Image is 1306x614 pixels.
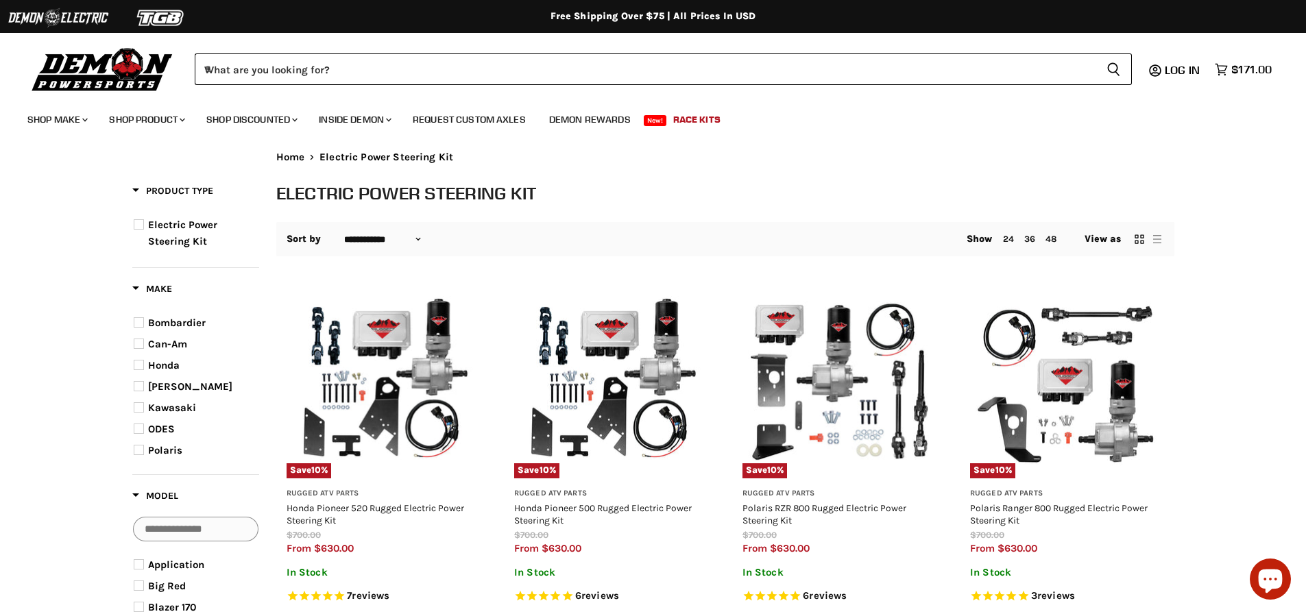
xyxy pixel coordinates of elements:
[148,317,206,329] span: Bombardier
[148,219,217,247] span: Electric Power Steering Kit
[514,285,708,479] img: Honda Pioneer 500 Rugged Electric Power Steering Kit
[148,580,186,592] span: Big Red
[311,465,321,475] span: 10
[663,106,731,134] a: Race Kits
[402,106,536,134] a: Request Custom Axles
[581,589,619,602] span: reviews
[7,5,110,31] img: Demon Electric Logo 2
[542,542,581,554] span: $630.00
[148,601,196,613] span: Blazer 170
[539,106,641,134] a: Demon Rewards
[1096,53,1132,85] button: Search
[742,285,936,479] a: Polaris RZR 800 Rugged Electric Power Steering KitSave10%
[110,5,213,31] img: TGB Logo 2
[132,490,178,502] span: Model
[319,151,453,163] span: Electric Power Steering Kit
[132,185,213,197] span: Product Type
[195,53,1132,85] form: Product
[997,542,1037,554] span: $630.00
[1231,63,1272,76] span: $171.00
[132,184,213,201] button: Filter by Product Type
[1037,589,1075,602] span: reviews
[514,530,548,540] span: $700.00
[970,502,1148,526] a: Polaris Ranger 800 Rugged Electric Power Steering Kit
[287,285,481,479] img: Honda Pioneer 520 Rugged Electric Power Steering Kit
[742,542,767,554] span: from
[276,182,1174,204] h1: Electric Power Steering Kit
[287,489,481,499] h3: Rugged ATV Parts
[1159,64,1208,76] a: Log in
[514,589,708,604] span: Rated 5.0 out of 5 stars 6 reviews
[742,502,906,526] a: Polaris RZR 800 Rugged Electric Power Steering Kit
[27,45,178,93] img: Demon Powersports
[1208,60,1279,79] a: $171.00
[347,589,389,602] span: 7 reviews
[970,542,995,554] span: from
[970,589,1164,604] span: Rated 4.7 out of 5 stars 3 reviews
[1045,234,1056,244] a: 48
[1085,234,1122,245] span: View as
[314,542,354,554] span: $630.00
[514,489,708,499] h3: Rugged ATV Parts
[1024,234,1035,244] a: 36
[148,402,196,414] span: Kawasaki
[1133,232,1146,246] button: grid view
[148,380,232,393] span: [PERSON_NAME]
[309,106,400,134] a: Inside Demon
[133,517,258,541] input: Search Options
[132,282,172,299] button: Filter by Make
[287,285,481,479] a: Honda Pioneer 520 Rugged Electric Power Steering KitSave10%
[809,589,847,602] span: reviews
[276,222,1174,256] nav: Collection utilities
[17,100,1268,134] ul: Main menu
[148,359,180,371] span: Honda
[196,106,306,134] a: Shop Discounted
[287,530,321,540] span: $700.00
[995,465,1005,475] span: 10
[514,542,539,554] span: from
[1150,232,1164,246] button: list view
[967,233,993,245] span: Show
[514,502,692,526] a: Honda Pioneer 500 Rugged Electric Power Steering Kit
[148,444,182,456] span: Polaris
[970,285,1164,479] img: Polaris Ranger 800 Rugged Electric Power Steering Kit
[148,558,204,571] span: Application
[287,567,481,578] p: In Stock
[970,285,1164,479] a: Polaris Ranger 800 Rugged Electric Power Steering KitSave10%
[742,589,936,604] span: Rated 5.0 out of 5 stars 6 reviews
[276,151,1174,163] nav: Breadcrumbs
[17,106,96,134] a: Shop Make
[148,338,187,350] span: Can-Am
[970,489,1164,499] h3: Rugged ATV Parts
[1003,234,1014,244] a: 24
[1165,63,1200,77] span: Log in
[1031,589,1075,602] span: 3 reviews
[540,465,549,475] span: 10
[287,542,311,554] span: from
[287,502,464,526] a: Honda Pioneer 520 Rugged Electric Power Steering Kit
[148,423,175,435] span: ODES
[514,567,708,578] p: In Stock
[575,589,619,602] span: 6 reviews
[514,285,708,479] a: Honda Pioneer 500 Rugged Electric Power Steering KitSave10%
[970,463,1015,478] span: Save %
[132,283,172,295] span: Make
[287,234,322,245] label: Sort by
[287,463,332,478] span: Save %
[105,10,1202,23] div: Free Shipping Over $75 | All Prices In USD
[742,567,936,578] p: In Stock
[195,53,1096,85] input: When autocomplete results are available use up and down arrows to review and enter to select
[970,530,1004,540] span: $700.00
[742,285,936,479] img: Polaris RZR 800 Rugged Electric Power Steering Kit
[742,489,936,499] h3: Rugged ATV Parts
[742,463,788,478] span: Save %
[99,106,193,134] a: Shop Product
[352,589,389,602] span: reviews
[287,589,481,604] span: Rated 4.6 out of 5 stars 7 reviews
[770,542,810,554] span: $630.00
[767,465,777,475] span: 10
[970,567,1164,578] p: In Stock
[644,115,667,126] span: New!
[742,530,777,540] span: $700.00
[1246,558,1295,603] inbox-online-store-chat: Shopify online store chat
